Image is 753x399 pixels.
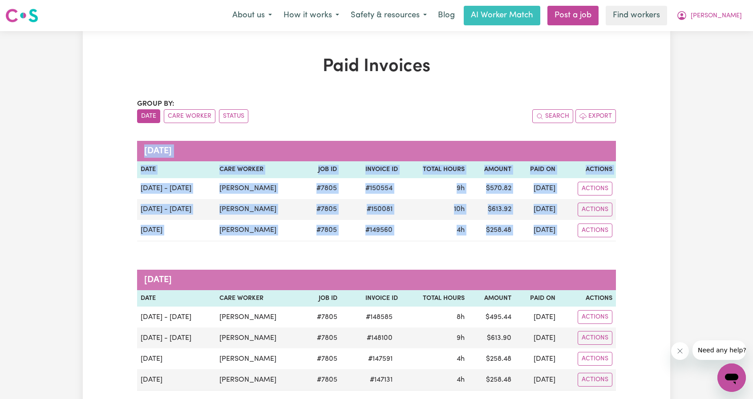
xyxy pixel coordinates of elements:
button: Actions [578,203,612,216]
span: # 148585 [360,312,398,323]
button: Actions [578,223,612,237]
td: [DATE] [137,369,216,391]
td: # 7805 [303,220,340,241]
td: $ 258.48 [468,348,515,369]
td: [PERSON_NAME] [216,220,303,241]
span: 4 hours [457,227,465,234]
iframe: Button to launch messaging window [717,363,746,392]
th: Care Worker [216,161,303,178]
th: Job ID [303,161,340,178]
span: 8 hours [457,314,465,321]
button: How it works [278,6,345,25]
iframe: Close message [671,342,689,360]
td: [PERSON_NAME] [216,348,303,369]
td: [PERSON_NAME] [216,369,303,391]
span: Need any help? [5,6,54,13]
th: Job ID [303,290,340,307]
span: 9 hours [457,335,465,342]
td: [DATE] [137,220,216,241]
th: Invoice ID [341,290,401,307]
td: [DATE] - [DATE] [137,307,216,327]
td: [DATE] [515,348,559,369]
span: # 147591 [363,354,398,364]
th: Date [137,290,216,307]
td: [DATE] [515,327,559,348]
span: # 149560 [360,225,398,235]
td: # 7805 [303,199,340,220]
span: # 148100 [361,333,398,343]
th: Total Hours [401,290,468,307]
button: Export [575,109,616,123]
td: [DATE] [515,199,559,220]
h1: Paid Invoices [137,56,616,77]
caption: [DATE] [137,270,616,290]
button: sort invoices by date [137,109,160,123]
td: # 7805 [303,369,340,391]
button: Search [532,109,573,123]
th: Paid On [515,290,559,307]
th: Amount [468,161,515,178]
td: [DATE] [515,178,559,199]
a: Post a job [547,6,599,25]
button: Actions [578,331,612,345]
td: [DATE] - [DATE] [137,178,216,199]
span: 4 hours [457,376,465,383]
a: AI Worker Match [464,6,540,25]
td: [DATE] - [DATE] [137,199,216,220]
td: [DATE] [137,348,216,369]
td: [DATE] [515,220,559,241]
caption: [DATE] [137,141,616,161]
th: Actions [559,161,616,178]
th: Paid On [515,161,559,178]
button: Actions [578,182,612,196]
td: [DATE] [515,307,559,327]
td: # 7805 [303,348,340,369]
a: Careseekers logo [5,5,38,26]
span: # 150081 [361,204,398,215]
button: sort invoices by paid status [219,109,248,123]
iframe: Message from company [692,340,746,360]
td: $ 258.48 [468,220,515,241]
span: 10 hours [454,206,465,213]
a: Find workers [606,6,667,25]
button: Actions [578,373,612,387]
td: # 7805 [303,307,340,327]
th: Amount [468,290,515,307]
td: $ 495.44 [468,307,515,327]
td: [PERSON_NAME] [216,327,303,348]
td: $ 613.90 [468,327,515,348]
td: $ 570.82 [468,178,515,199]
span: Group by: [137,100,174,108]
td: # 7805 [303,178,340,199]
button: sort invoices by care worker [164,109,215,123]
span: 4 hours [457,355,465,363]
a: Blog [433,6,460,25]
th: Actions [559,290,616,307]
span: # 150554 [360,183,398,194]
td: [PERSON_NAME] [216,199,303,220]
span: [PERSON_NAME] [691,11,742,21]
button: My Account [671,6,748,25]
button: Actions [578,310,612,324]
button: About us [227,6,278,25]
button: Actions [578,352,612,366]
td: [PERSON_NAME] [216,178,303,199]
th: Care Worker [216,290,303,307]
span: # 147131 [364,375,398,385]
th: Invoice ID [340,161,401,178]
td: $ 613.92 [468,199,515,220]
span: 9 hours [457,185,465,192]
td: [PERSON_NAME] [216,307,303,327]
th: Total Hours [401,161,468,178]
td: # 7805 [303,327,340,348]
td: [DATE] [515,369,559,391]
img: Careseekers logo [5,8,38,24]
button: Safety & resources [345,6,433,25]
td: $ 258.48 [468,369,515,391]
td: [DATE] - [DATE] [137,327,216,348]
th: Date [137,161,216,178]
